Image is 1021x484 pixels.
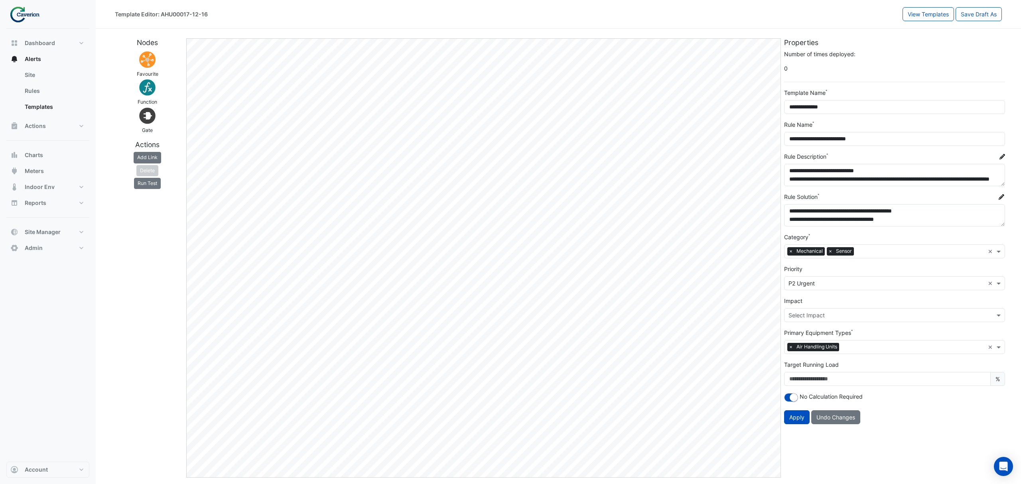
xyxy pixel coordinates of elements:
[784,265,802,273] label: Priority
[834,247,854,255] span: Sensor
[112,38,183,47] h5: Nodes
[988,279,995,287] span: Clear
[25,151,43,159] span: Charts
[784,329,851,337] label: Primary Equipment Types
[10,55,18,63] app-icon: Alerts
[10,167,18,175] app-icon: Meters
[6,240,89,256] button: Admin
[784,410,810,424] button: Apply
[994,457,1013,476] div: Open Intercom Messenger
[10,122,18,130] app-icon: Actions
[10,183,18,191] app-icon: Indoor Env
[784,50,855,58] label: Number of times deployed:
[784,297,802,305] label: Impact
[990,372,1005,386] span: %
[816,414,855,421] span: Undo Changes
[784,89,826,97] label: Template Name
[6,224,89,240] button: Site Manager
[134,178,161,189] button: Run Test
[6,51,89,67] button: Alerts
[18,67,89,83] a: Site
[787,343,794,351] span: ×
[25,167,44,175] span: Meters
[10,6,45,22] img: Company Logo
[784,38,1005,47] h5: Properties
[789,414,804,421] span: Apply
[10,151,18,159] app-icon: Charts
[6,462,89,478] button: Account
[6,67,89,118] div: Alerts
[138,106,157,126] img: Gate
[784,120,812,129] label: Rule Name
[6,163,89,179] button: Meters
[138,78,157,97] img: Function
[827,247,834,255] span: ×
[784,360,839,369] label: Target Running Load
[112,140,183,149] h5: Actions
[956,7,1002,21] button: Save Draft As
[794,343,839,351] span: Air Handling Units
[6,147,89,163] button: Charts
[794,247,825,255] span: Mechanical
[138,99,157,105] small: Function
[6,118,89,134] button: Actions
[25,183,55,191] span: Indoor Env
[784,61,1005,75] span: 0
[800,392,863,401] label: No Calculation Required
[6,195,89,211] button: Reports
[784,152,826,161] label: Rule Description
[134,152,161,163] button: Add Link
[6,179,89,195] button: Indoor Env
[25,199,46,207] span: Reports
[25,39,55,47] span: Dashboard
[6,35,89,51] button: Dashboard
[10,39,18,47] app-icon: Dashboard
[10,199,18,207] app-icon: Reports
[142,127,153,133] small: Gate
[903,7,954,21] button: View Templates
[18,83,89,99] a: Rules
[25,466,48,474] span: Account
[10,244,18,252] app-icon: Admin
[25,244,43,252] span: Admin
[115,10,208,18] div: Template Editor: AHU00017-12-16
[18,99,89,115] a: Templates
[137,71,158,77] small: Favourite
[784,193,818,201] label: Rule Solution
[138,50,157,69] img: Favourite
[25,55,41,63] span: Alerts
[25,228,61,236] span: Site Manager
[784,233,808,241] label: Category
[10,228,18,236] app-icon: Site Manager
[787,247,794,255] span: ×
[25,122,46,130] span: Actions
[988,247,995,256] span: Clear
[811,410,860,424] button: Undo Changes
[988,343,995,351] span: Clear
